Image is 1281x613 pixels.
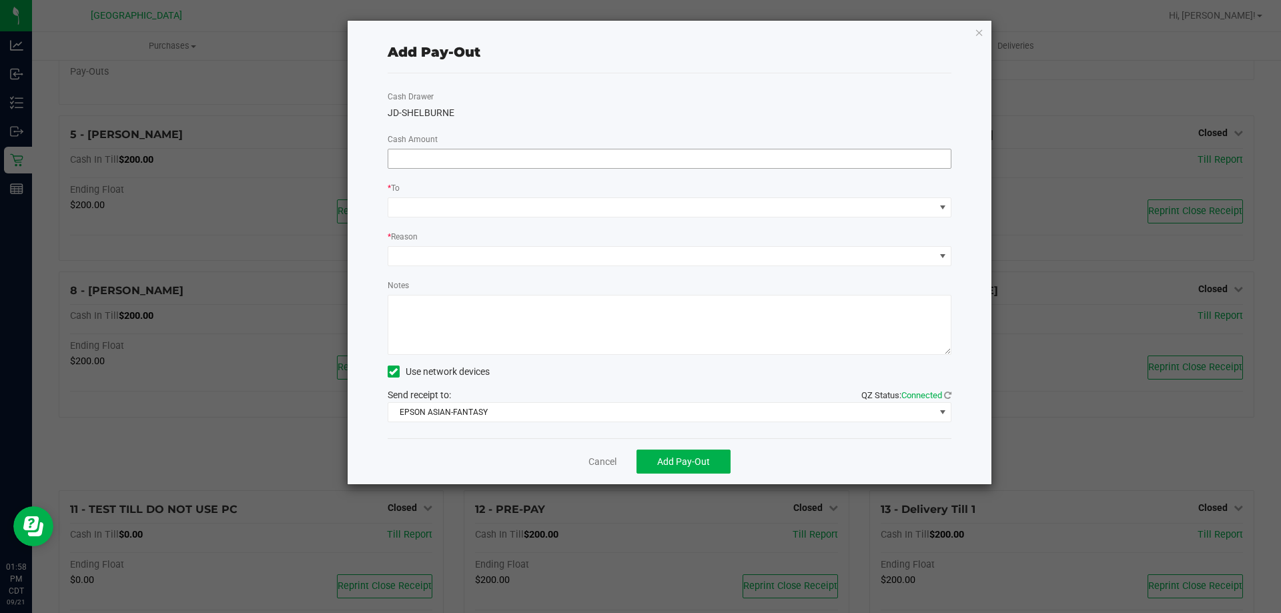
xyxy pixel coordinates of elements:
[388,91,434,103] label: Cash Drawer
[588,455,616,469] a: Cancel
[388,106,952,120] div: JD-SHELBURNE
[388,135,438,144] span: Cash Amount
[388,279,409,291] label: Notes
[388,403,935,422] span: EPSON ASIAN-FANTASY
[901,390,942,400] span: Connected
[388,390,451,400] span: Send receipt to:
[657,456,710,467] span: Add Pay-Out
[861,390,951,400] span: QZ Status:
[636,450,731,474] button: Add Pay-Out
[388,365,490,379] label: Use network devices
[388,182,400,194] label: To
[388,42,480,62] div: Add Pay-Out
[388,231,418,243] label: Reason
[13,506,53,546] iframe: Resource center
